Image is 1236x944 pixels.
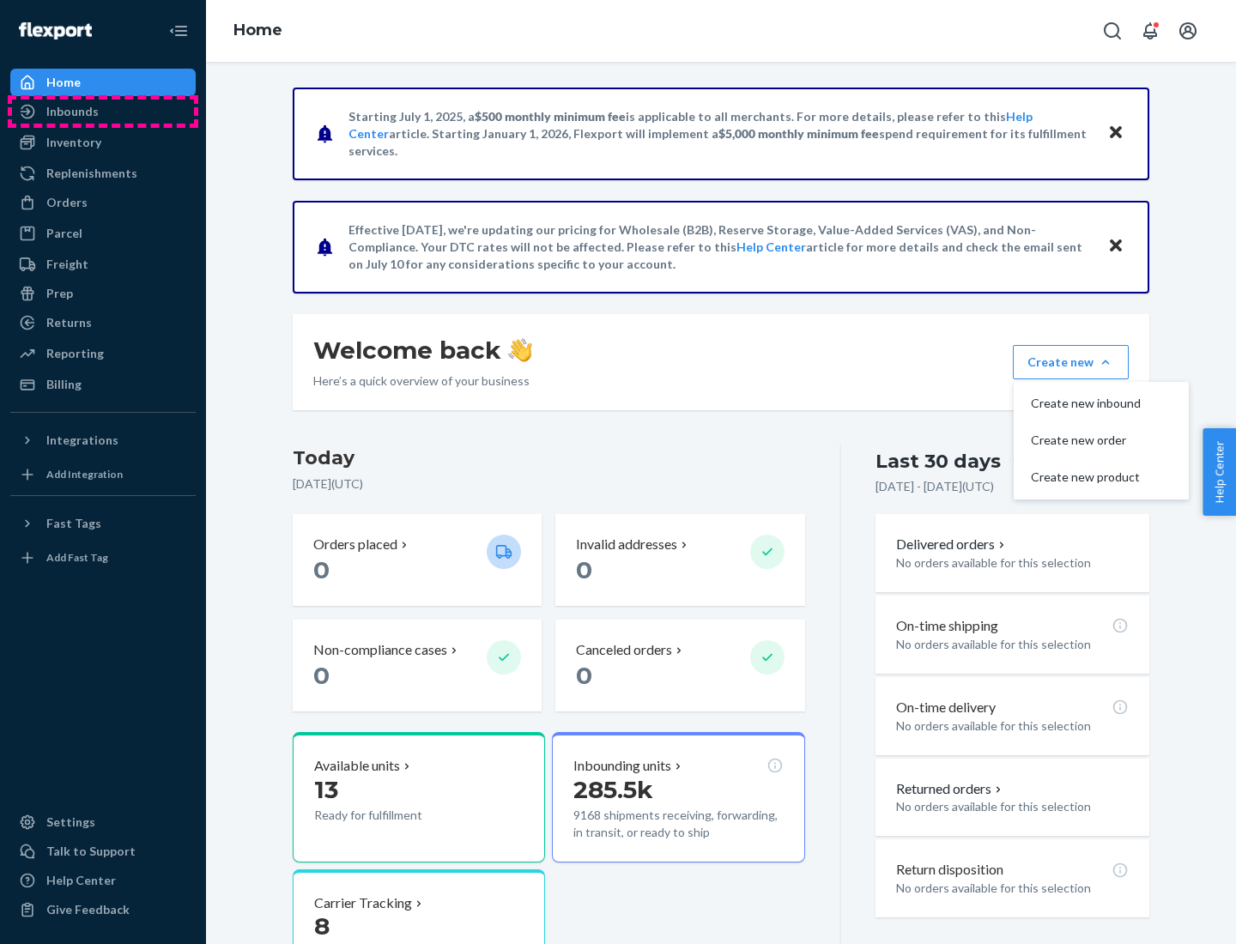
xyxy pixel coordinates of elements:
[293,475,805,493] p: [DATE] ( UTC )
[896,636,1129,653] p: No orders available for this selection
[10,340,196,367] a: Reporting
[19,22,92,39] img: Flexport logo
[233,21,282,39] a: Home
[314,775,338,804] span: 13
[896,860,1003,880] p: Return disposition
[10,220,196,247] a: Parcel
[10,98,196,125] a: Inbounds
[293,514,542,606] button: Orders placed 0
[896,554,1129,572] p: No orders available for this selection
[46,814,95,831] div: Settings
[314,756,400,776] p: Available units
[1105,234,1127,259] button: Close
[896,535,1009,554] button: Delivered orders
[508,338,532,362] img: hand-wave emoji
[46,134,101,151] div: Inventory
[46,550,108,565] div: Add Fast Tag
[220,6,296,56] ol: breadcrumbs
[576,661,592,690] span: 0
[875,448,1001,475] div: Last 30 days
[313,535,397,554] p: Orders placed
[46,314,92,331] div: Returns
[46,432,118,449] div: Integrations
[46,345,104,362] div: Reporting
[348,221,1091,273] p: Effective [DATE], we're updating our pricing for Wholesale (B2B), Reserve Storage, Value-Added Se...
[576,555,592,584] span: 0
[293,445,805,472] h3: Today
[896,616,998,636] p: On-time shipping
[10,867,196,894] a: Help Center
[1203,428,1236,516] button: Help Center
[46,901,130,918] div: Give Feedback
[10,189,196,216] a: Orders
[573,756,671,776] p: Inbounding units
[896,698,996,717] p: On-time delivery
[1031,397,1141,409] span: Create new inbound
[1013,345,1129,379] button: Create newCreate new inboundCreate new orderCreate new product
[896,779,1005,799] button: Returned orders
[576,535,677,554] p: Invalid addresses
[573,807,783,841] p: 9168 shipments receiving, forwarding, in transit, or ready to ship
[10,69,196,96] a: Home
[718,126,879,141] span: $5,000 monthly minimum fee
[573,775,653,804] span: 285.5k
[10,896,196,923] button: Give Feedback
[10,280,196,307] a: Prep
[1017,459,1185,496] button: Create new product
[46,872,116,889] div: Help Center
[314,807,473,824] p: Ready for fulfillment
[348,108,1091,160] p: Starting July 1, 2025, a is applicable to all merchants. For more details, please refer to this a...
[896,880,1129,897] p: No orders available for this selection
[10,510,196,537] button: Fast Tags
[1095,14,1130,48] button: Open Search Box
[10,838,196,865] a: Talk to Support
[736,239,806,254] a: Help Center
[10,371,196,398] a: Billing
[46,194,88,211] div: Orders
[46,843,136,860] div: Talk to Support
[1031,434,1141,446] span: Create new order
[10,251,196,278] a: Freight
[314,911,330,941] span: 8
[1017,422,1185,459] button: Create new order
[313,661,330,690] span: 0
[161,14,196,48] button: Close Navigation
[896,798,1129,815] p: No orders available for this selection
[1171,14,1205,48] button: Open account menu
[46,256,88,273] div: Freight
[46,515,101,532] div: Fast Tags
[46,74,81,91] div: Home
[475,109,626,124] span: $500 monthly minimum fee
[576,640,672,660] p: Canceled orders
[46,376,82,393] div: Billing
[46,285,73,302] div: Prep
[313,640,447,660] p: Non-compliance cases
[10,309,196,336] a: Returns
[313,335,532,366] h1: Welcome back
[875,478,994,495] p: [DATE] - [DATE] ( UTC )
[1031,471,1141,483] span: Create new product
[314,893,412,913] p: Carrier Tracking
[555,620,804,711] button: Canceled orders 0
[555,514,804,606] button: Invalid addresses 0
[46,165,137,182] div: Replenishments
[46,467,123,481] div: Add Integration
[293,732,545,862] button: Available units13Ready for fulfillment
[1105,121,1127,146] button: Close
[46,225,82,242] div: Parcel
[1017,385,1185,422] button: Create new inbound
[46,103,99,120] div: Inbounds
[10,808,196,836] a: Settings
[313,555,330,584] span: 0
[10,544,196,572] a: Add Fast Tag
[1133,14,1167,48] button: Open notifications
[552,732,804,862] button: Inbounding units285.5k9168 shipments receiving, forwarding, in transit, or ready to ship
[293,620,542,711] button: Non-compliance cases 0
[10,427,196,454] button: Integrations
[10,461,196,488] a: Add Integration
[896,717,1129,735] p: No orders available for this selection
[10,160,196,187] a: Replenishments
